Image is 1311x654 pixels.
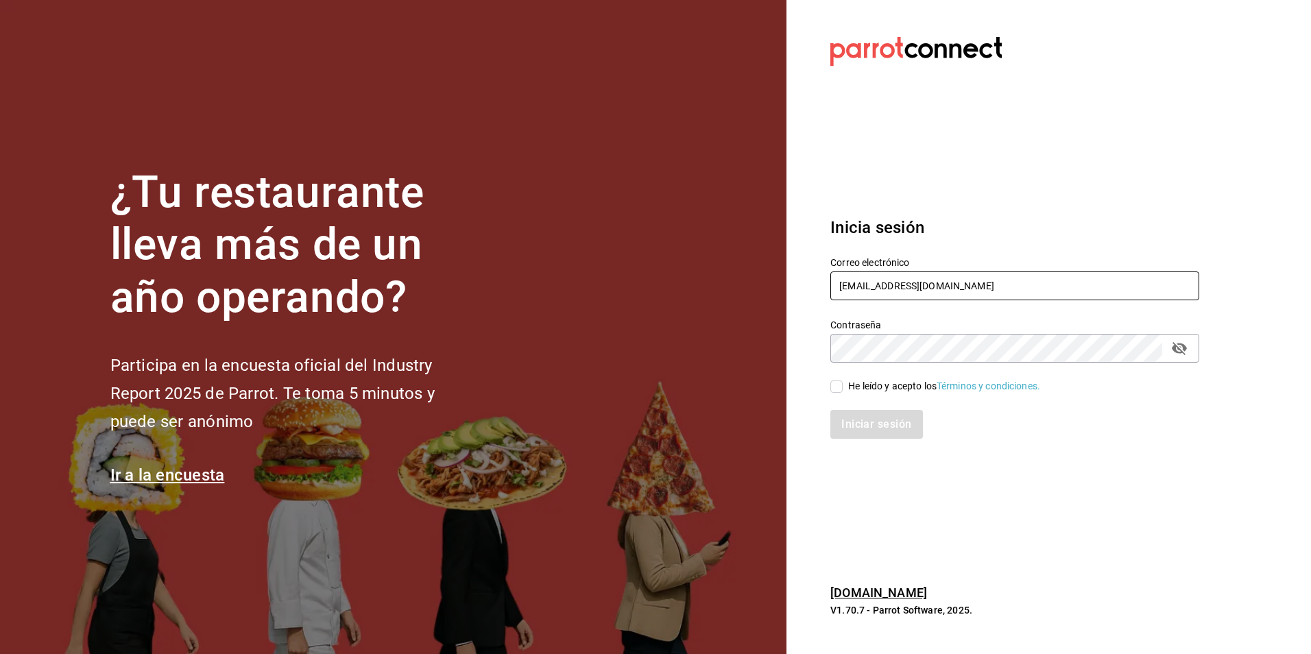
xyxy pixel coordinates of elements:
input: Ingresa tu correo electrónico [830,271,1199,300]
a: Ir a la encuesta [110,465,225,485]
h3: Inicia sesión [830,215,1199,240]
p: V1.70.7 - Parrot Software, 2025. [830,603,1199,617]
a: [DOMAIN_NAME] [830,585,927,600]
h1: ¿Tu restaurante lleva más de un año operando? [110,167,481,324]
div: He leído y acepto los [848,379,1040,393]
h2: Participa en la encuesta oficial del Industry Report 2025 de Parrot. Te toma 5 minutos y puede se... [110,352,481,435]
button: passwordField [1168,337,1191,360]
a: Términos y condiciones. [937,380,1040,391]
label: Correo electrónico [830,257,1199,267]
label: Contraseña [830,319,1199,329]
